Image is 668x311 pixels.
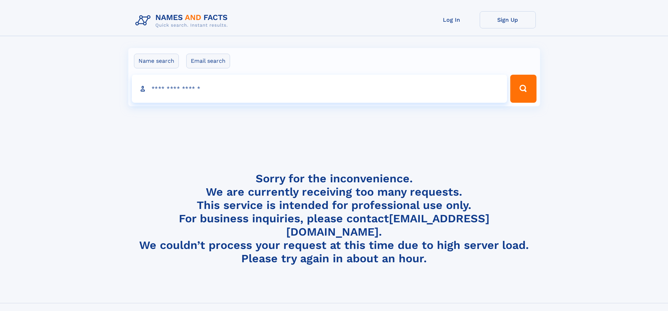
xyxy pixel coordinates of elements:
[186,54,230,68] label: Email search
[424,11,480,28] a: Log In
[286,212,490,238] a: [EMAIL_ADDRESS][DOMAIN_NAME]
[133,172,536,265] h4: Sorry for the inconvenience. We are currently receiving too many requests. This service is intend...
[480,11,536,28] a: Sign Up
[133,11,234,30] img: Logo Names and Facts
[510,75,536,103] button: Search Button
[132,75,507,103] input: search input
[134,54,179,68] label: Name search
